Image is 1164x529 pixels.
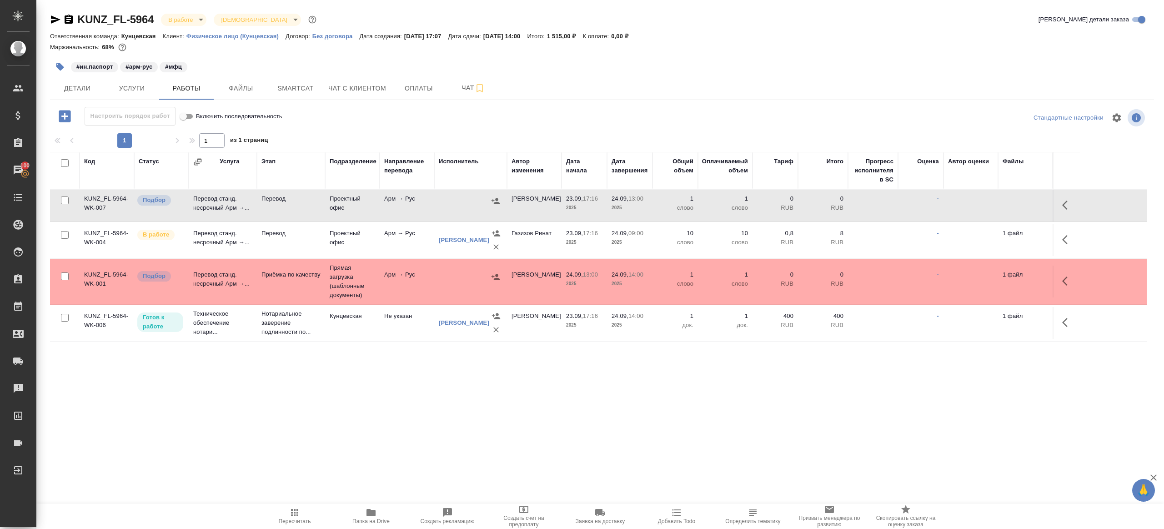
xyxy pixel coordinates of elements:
[702,279,748,288] p: слово
[566,157,602,175] div: Дата начала
[404,33,448,40] p: [DATE] 17:07
[1003,270,1048,279] p: 1 файл
[143,313,178,331] p: Готов к работе
[757,229,793,238] p: 0,8
[161,14,206,26] div: В работе
[261,270,321,279] p: Приёмка по качеству
[1136,481,1151,500] span: 🙏
[948,157,989,166] div: Автор оценки
[803,270,843,279] p: 0
[55,83,99,94] span: Детали
[352,518,390,524] span: Папка на Drive
[139,157,159,166] div: Статус
[421,518,475,524] span: Создать рекламацию
[917,157,939,166] div: Оценка
[219,83,263,94] span: Файлы
[193,157,202,166] button: Сгруппировать
[583,33,612,40] p: К оплате:
[612,312,628,319] p: 24.09,
[166,16,196,24] button: В работе
[439,319,489,326] a: [PERSON_NAME]
[583,195,598,202] p: 17:16
[562,504,638,529] button: Заявка на доставку
[757,312,793,321] p: 400
[489,323,503,337] button: Удалить
[15,161,35,170] span: 100
[702,157,748,175] div: Оплачиваемый объем
[1132,479,1155,502] button: 🙏
[1003,157,1024,166] div: Файлы
[1057,229,1079,251] button: Здесь прячутся важные кнопки
[827,157,843,166] div: Итого
[612,238,648,247] p: 2025
[486,504,562,529] button: Создать счет на предоплату
[84,157,95,166] div: Код
[507,307,562,339] td: [PERSON_NAME]
[189,266,257,297] td: Перевод станд. несрочный Арм →...
[286,33,312,40] p: Договор:
[757,270,793,279] p: 0
[136,194,184,207] div: Можно подбирать исполнителей
[261,229,321,238] p: Перевод
[230,135,268,148] span: из 1 страниц
[583,271,598,278] p: 13:00
[121,33,163,40] p: Кунцевская
[489,270,502,284] button: Назначить
[612,279,648,288] p: 2025
[1003,312,1048,321] p: 1 файл
[380,190,434,222] td: Арм → Рус
[702,312,748,321] p: 1
[628,271,643,278] p: 14:00
[507,224,562,256] td: Газизов Ринат
[214,14,301,26] div: В работе
[328,83,386,94] span: Чат с клиентом
[125,62,152,71] p: #арм-рус
[657,279,693,288] p: слово
[612,203,648,212] p: 2025
[50,57,70,77] button: Добавить тэг
[136,312,184,333] div: Исполнитель может приступить к работе
[512,157,557,175] div: Автор изменения
[803,321,843,330] p: RUB
[853,157,893,184] div: Прогресс исполнителя в SC
[80,266,134,297] td: KUNZ_FL-5964-WK-001
[2,159,34,181] a: 100
[474,83,485,94] svg: Подписаться
[333,504,409,529] button: Папка на Drive
[1003,229,1048,238] p: 1 файл
[448,33,483,40] p: Дата сдачи:
[566,195,583,202] p: 23.09,
[116,41,128,53] button: 408.00 RUB;
[702,194,748,203] p: 1
[566,321,602,330] p: 2025
[261,157,276,166] div: Этап
[483,33,527,40] p: [DATE] 14:00
[702,321,748,330] p: док.
[657,321,693,330] p: док.
[937,230,939,237] a: -
[196,112,282,121] span: Включить последовательность
[50,44,102,50] p: Маржинальность:
[583,230,598,237] p: 17:16
[439,237,489,243] a: [PERSON_NAME]
[566,203,602,212] p: 2025
[165,83,208,94] span: Работы
[489,227,503,240] button: Назначить
[489,194,502,208] button: Назначить
[50,14,61,25] button: Скопировать ссылку для ЯМессенджера
[628,195,643,202] p: 13:00
[527,33,547,40] p: Итого:
[612,195,628,202] p: 24.09,
[566,312,583,319] p: 23.09,
[1031,111,1106,125] div: split button
[702,203,748,212] p: слово
[1057,312,1079,333] button: Здесь прячутся важные кнопки
[80,307,134,339] td: KUNZ_FL-5964-WK-006
[102,44,116,50] p: 68%
[136,270,184,282] div: Можно подбирать исполнителей
[937,195,939,202] a: -
[489,309,503,323] button: Назначить
[380,266,434,297] td: Арм → Рус
[159,62,188,70] span: мфц
[119,62,159,70] span: арм-рус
